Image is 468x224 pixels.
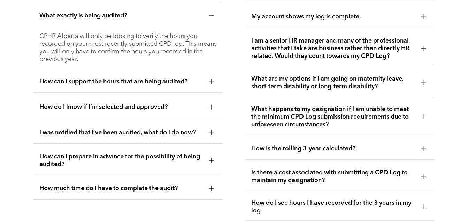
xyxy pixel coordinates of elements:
span: I was notified that I’ve been audited, what do I do now? [39,129,204,136]
span: How do I see hours I have recorded for the 3 years in my log [251,199,415,215]
span: How much time do I have to complete the audit? [39,185,204,192]
span: I am a senior HR manager and many of the professional activities that I take are business rather ... [251,37,415,60]
span: How can I prepare in advance for the possibility of being audited? [39,153,204,168]
span: What are my options if I am going on maternity leave, short-term disability or long-term disability? [251,75,415,90]
span: How can I support the hours that are being audited? [39,78,204,85]
span: What exactly is being audited? [39,12,204,20]
span: My account shows my log is complete. [251,13,415,21]
span: How is the rolling 3-year calculated? [251,145,415,152]
p: CPHR Alberta will only be looking to verify the hours you recorded on your most recently submitte... [39,32,217,63]
span: How do I know if I’m selected and approved? [39,103,204,111]
span: Is there a cost associated with submitting a CPD Log to maintain my designation? [251,169,415,184]
span: What happens to my designation if I am unable to meet the minimum CPD Log submission requirements... [251,105,415,128]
